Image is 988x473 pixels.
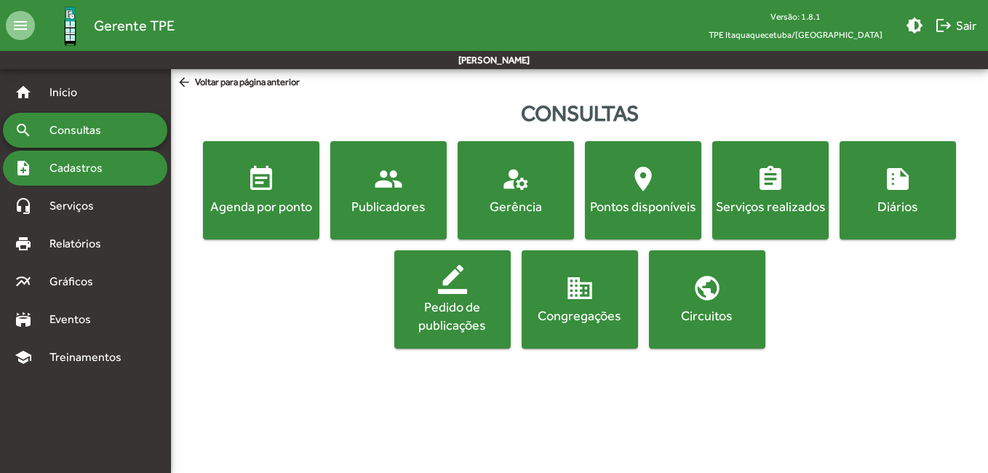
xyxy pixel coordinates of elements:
[6,11,35,40] mat-icon: menu
[461,197,571,215] div: Gerência
[15,197,32,215] mat-icon: headset_mic
[501,164,530,194] mat-icon: manage_accounts
[41,197,113,215] span: Serviços
[697,25,894,44] span: TPE Itaquaquecetuba/[GEOGRAPHIC_DATA]
[41,349,139,366] span: Treinamentos
[935,17,952,34] mat-icon: logout
[906,17,923,34] mat-icon: brightness_medium
[842,197,953,215] div: Diários
[712,141,829,239] button: Serviços realizados
[15,349,32,366] mat-icon: school
[565,274,594,303] mat-icon: domain
[438,265,467,294] mat-icon: border_color
[649,250,765,349] button: Circuitos
[522,250,638,349] button: Congregações
[41,311,111,328] span: Eventos
[15,311,32,328] mat-icon: stadium
[394,250,511,349] button: Pedido de publicações
[715,197,826,215] div: Serviços realizados
[177,75,195,91] mat-icon: arrow_back
[330,141,447,239] button: Publicadores
[15,122,32,139] mat-icon: search
[171,97,988,130] div: Consultas
[35,2,175,49] a: Gerente TPE
[929,12,982,39] button: Sair
[693,274,722,303] mat-icon: public
[41,235,120,253] span: Relatórios
[247,164,276,194] mat-icon: event_note
[935,12,976,39] span: Sair
[840,141,956,239] button: Diários
[15,159,32,177] mat-icon: note_add
[588,197,698,215] div: Pontos disponíveis
[206,197,316,215] div: Agenda por ponto
[41,273,113,290] span: Gráficos
[585,141,701,239] button: Pontos disponíveis
[203,141,319,239] button: Agenda por ponto
[15,84,32,101] mat-icon: home
[177,75,300,91] span: Voltar para página anterior
[883,164,912,194] mat-icon: summarize
[94,14,175,37] span: Gerente TPE
[652,306,762,325] div: Circuitos
[374,164,403,194] mat-icon: people
[41,84,98,101] span: Início
[525,306,635,325] div: Congregações
[41,159,121,177] span: Cadastros
[15,273,32,290] mat-icon: multiline_chart
[47,2,94,49] img: Logo
[41,122,120,139] span: Consultas
[629,164,658,194] mat-icon: location_on
[15,235,32,253] mat-icon: print
[697,7,894,25] div: Versão: 1.8.1
[397,298,508,334] div: Pedido de publicações
[458,141,574,239] button: Gerência
[333,197,444,215] div: Publicadores
[756,164,785,194] mat-icon: assignment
